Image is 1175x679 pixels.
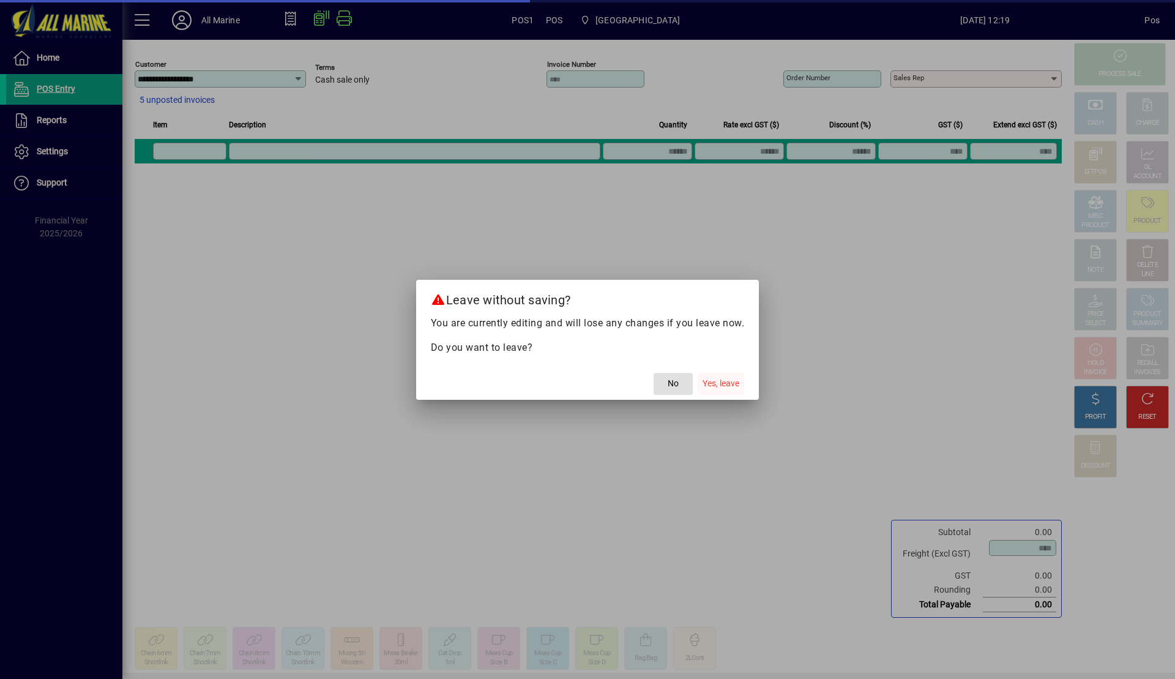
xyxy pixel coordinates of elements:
[668,377,679,390] span: No
[654,373,693,395] button: No
[698,373,744,395] button: Yes, leave
[703,377,739,390] span: Yes, leave
[431,340,745,355] p: Do you want to leave?
[416,280,759,315] h2: Leave without saving?
[431,316,745,331] p: You are currently editing and will lose any changes if you leave now.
